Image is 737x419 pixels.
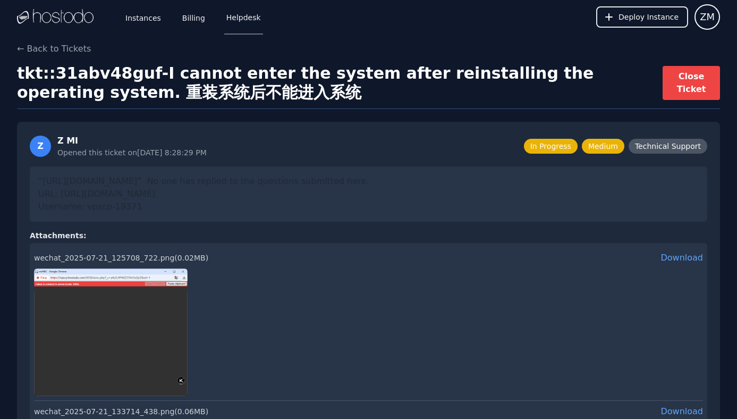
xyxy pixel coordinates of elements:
[17,43,91,55] button: ← Back to Tickets
[700,10,715,24] span: ZM
[30,166,707,222] div: “[URL][DOMAIN_NAME]” No one has replied to the questions submitted here. URL: [URL][DOMAIN_NAME] ...
[34,253,208,263] div: wechat_2025-07-21_125708_722.png ( 0.02 MB)
[660,405,703,418] a: Download
[34,406,208,417] div: wechat_2025-07-21_133714_438.png ( 0.06 MB)
[660,252,703,264] a: Download
[694,4,720,30] button: User menu
[17,9,94,25] img: Logo
[57,135,207,147] div: Z MI
[524,139,578,154] span: In Progress
[34,269,188,396] img: wechat_2025-07-21_125708_722.png
[596,6,688,28] button: Deploy Instance
[629,139,707,154] span: Technical Support
[17,64,663,102] h1: tkt::31abv48guf - I cannot enter the system after reinstalling the operating system. 重装系统后不能进入系统
[663,66,720,100] button: Close Ticket
[57,147,207,158] div: Opened this ticket on [DATE] 8:28:29 PM
[30,136,51,157] div: Z
[582,139,624,154] span: Medium
[619,12,679,22] span: Deploy Instance
[30,230,707,241] h4: Attachments:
